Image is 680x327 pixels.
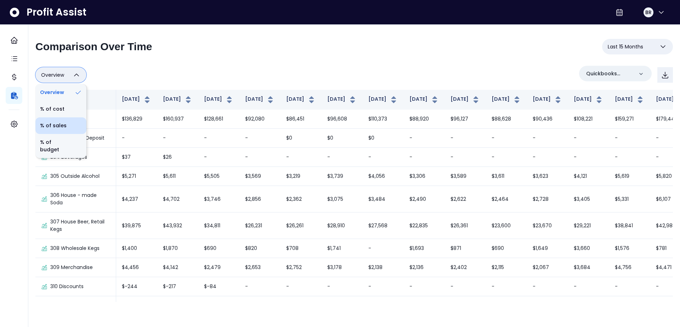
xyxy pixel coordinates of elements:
td: $2,653 [239,258,280,277]
td: $34,811 [198,212,239,239]
td: - [239,277,280,296]
p: 305 Outside Alcohol [50,173,100,180]
td: $3,746 [198,186,239,212]
td: $26 [157,148,198,167]
td: $23,670 [527,212,568,239]
button: [DATE] [163,95,193,104]
td: $43,932 [157,212,198,239]
button: [DATE] [450,95,480,104]
td: $3,611 [486,167,527,186]
td: $2,479 [198,258,239,277]
td: $29,221 [568,212,609,239]
td: $26,231 [239,212,280,239]
td: - [116,129,157,148]
span: BR [645,9,652,16]
td: $2,115 [486,258,527,277]
button: [DATE] [368,95,398,104]
td: $0 [363,129,404,148]
td: - [363,239,404,258]
span: Overview [41,71,64,79]
td: $9 [609,296,650,315]
button: [DATE] [286,95,316,104]
td: $2,464 [486,186,527,212]
td: - [280,148,322,167]
td: $1,400 [116,239,157,258]
td: $22,835 [404,212,445,239]
button: [DATE] [327,95,357,104]
td: $90,436 [527,110,568,129]
td: $1,576 [609,239,650,258]
td: - [568,296,609,315]
td: - [404,129,445,148]
td: - [527,277,568,296]
td: $2,362 [280,186,322,212]
button: [DATE] [492,95,521,104]
td: $128,661 [198,110,239,129]
td: $37 [116,148,157,167]
td: $1,741 [322,239,363,258]
li: % of budget [35,134,86,158]
button: [DATE] [122,95,152,104]
td: $3,589 [445,167,486,186]
td: - [568,148,609,167]
td: $3,178 [322,258,363,277]
td: - [568,129,609,148]
p: 308 Wholesale Kegs [50,245,100,252]
td: $2,728 [527,186,568,212]
td: $110,373 [363,110,404,129]
td: $2,138 [363,258,404,277]
td: $136,829 [116,110,157,129]
td: $-84 [198,277,239,296]
button: [DATE] [574,95,603,104]
td: $96,608 [322,110,363,129]
td: $39,875 [116,212,157,239]
td: $1,649 [527,239,568,258]
td: $5,619 [609,167,650,186]
td: - [363,277,404,296]
td: - [198,129,239,148]
td: - [568,277,609,296]
td: - [445,148,486,167]
td: $4,056 [363,167,404,186]
h2: Comparison Over Time [35,40,152,53]
td: $23,600 [486,212,527,239]
button: [DATE] [409,95,439,104]
p: 306 House - made Soda [50,192,110,206]
td: - [239,148,280,167]
p: Quickbooks Online [586,70,633,77]
td: $2,622 [445,186,486,212]
td: - [322,277,363,296]
td: $108,221 [568,110,609,129]
td: - [609,277,650,296]
td: $26 [322,296,363,315]
td: $3,219 [280,167,322,186]
p: 310 Discounts [50,283,84,290]
td: $820 [239,239,280,258]
td: $690 [486,239,527,258]
td: $3,660 [568,239,609,258]
td: $4,121 [568,167,609,186]
td: $9 [198,296,239,315]
td: - [527,296,568,315]
td: - [609,129,650,148]
td: $871 [445,239,486,258]
td: $4,702 [157,186,198,212]
td: - [198,148,239,167]
td: - [404,277,445,296]
td: $1,693 [404,239,445,258]
td: $159,271 [609,110,650,129]
p: 307 House Beer, Retail Kegs [50,218,110,233]
td: $9 [280,296,322,315]
td: $690 [198,239,239,258]
td: $96,127 [445,110,486,129]
td: - [404,148,445,167]
button: [DATE] [615,95,645,104]
td: $2,752 [280,258,322,277]
td: - [445,277,486,296]
td: $-217 [157,277,198,296]
button: [DATE] [204,95,234,104]
td: $17 [363,296,404,315]
td: - [157,296,198,315]
td: $2,856 [239,186,280,212]
td: - [527,129,568,148]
